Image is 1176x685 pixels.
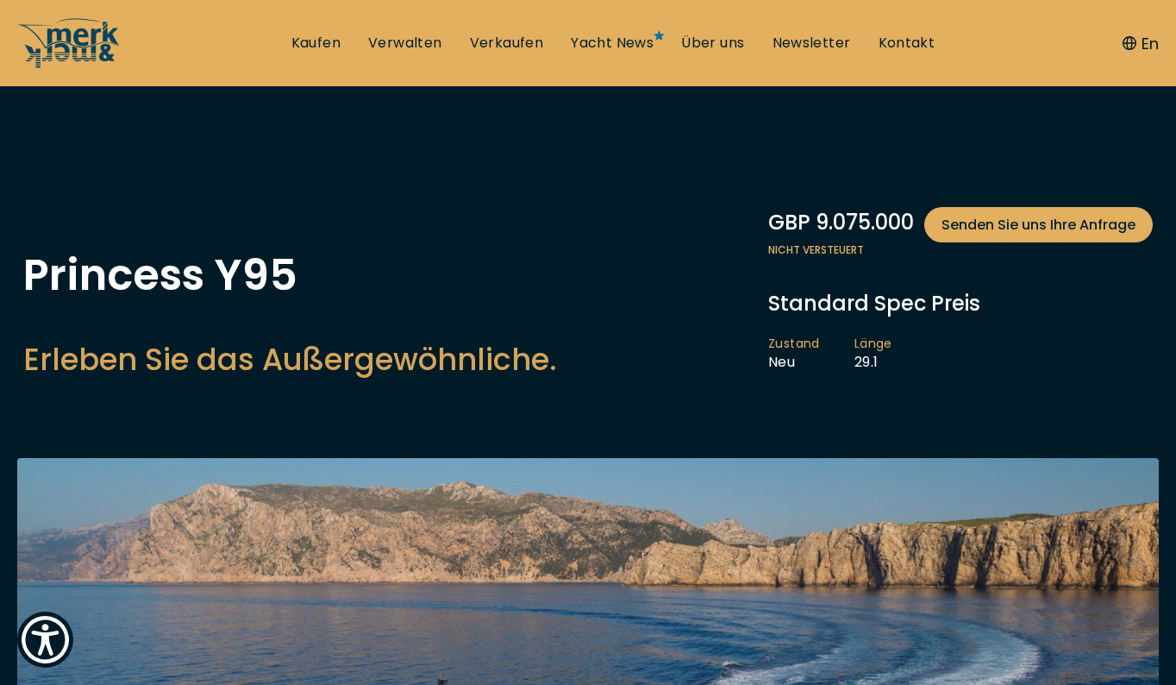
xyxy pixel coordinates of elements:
div: GBP 9.075.000 [768,207,1153,242]
li: Neu [768,336,854,372]
a: Kontakt [879,34,935,53]
span: Nicht versteuert [768,242,1153,258]
button: Show Accessibility Preferences [17,612,73,668]
h1: Princess Y95 [23,254,557,297]
span: Zustand [768,336,820,353]
span: Senden Sie uns Ihre Anfrage [941,214,1135,236]
span: Länge [854,336,892,353]
a: Yacht News [571,34,654,53]
a: Kaufen [291,34,341,53]
a: Verkaufen [470,34,544,53]
h2: Erleben Sie das Außergewöhnliche. [23,338,557,380]
a: Verwalten [368,34,442,53]
a: Über uns [681,34,744,53]
a: Senden Sie uns Ihre Anfrage [924,207,1153,242]
a: Newsletter [773,34,851,53]
span: Standard Spec Preis [768,289,980,317]
button: En [1123,32,1159,55]
li: 29.1 [854,336,927,372]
